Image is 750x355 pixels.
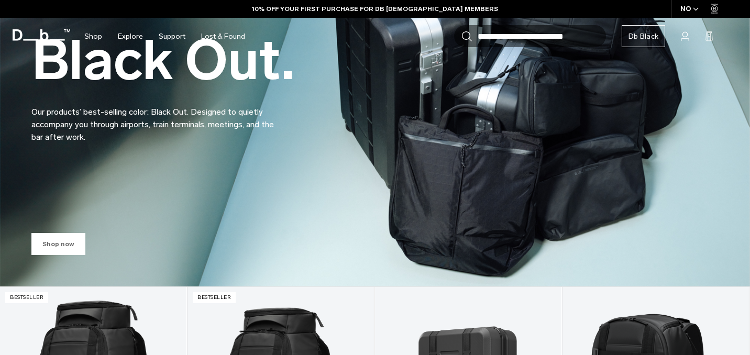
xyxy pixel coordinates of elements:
a: 10% OFF YOUR FIRST PURCHASE FOR DB [DEMOGRAPHIC_DATA] MEMBERS [252,4,498,14]
a: Support [159,18,185,55]
a: Shop [84,18,102,55]
p: Bestseller [193,292,236,303]
a: Db Black [622,25,665,47]
p: Our products’ best-selling color: Black Out. Designed to quietly accompany you through airports, ... [31,93,283,143]
h2: Black Out. [31,33,294,88]
p: Bestseller [5,292,48,303]
a: Shop now [31,233,85,255]
nav: Main Navigation [76,18,253,55]
a: Explore [118,18,143,55]
a: Lost & Found [201,18,245,55]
